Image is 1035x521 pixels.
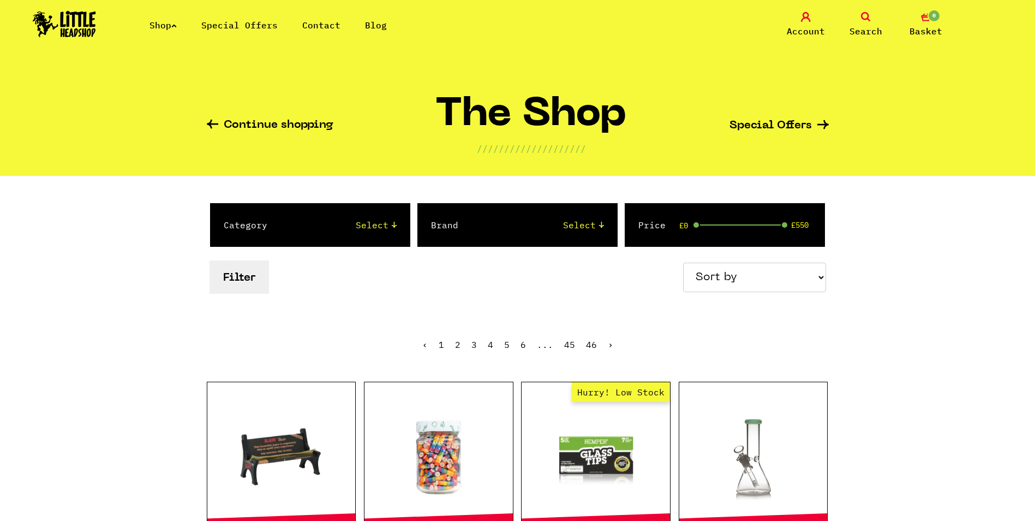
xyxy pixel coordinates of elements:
span: 1 [439,339,444,350]
span: £550 [791,221,809,229]
a: Special Offers [729,120,829,132]
span: £0 [679,221,688,230]
a: Shop [149,20,177,31]
span: Account [787,25,825,38]
a: 3 [471,339,477,350]
a: 0 Basket [899,12,953,38]
button: Filter [210,260,269,294]
label: Brand [431,218,458,232]
a: Next » [608,339,613,350]
a: Special Offers [201,20,278,31]
a: Hurry! Low Stock [522,401,670,511]
a: Search [839,12,893,38]
p: //////////////////// [477,142,586,155]
h1: The Shop [435,97,627,142]
span: Search [849,25,882,38]
span: ‹ [422,339,428,350]
img: Little Head Shop Logo [33,11,96,37]
span: Hurry! Low Stock [572,382,670,402]
span: 0 [928,9,941,22]
a: 45 [564,339,575,350]
span: ... [537,339,553,350]
span: Basket [910,25,942,38]
a: 2 [455,339,460,350]
a: 6 [521,339,526,350]
a: 46 [586,339,597,350]
a: Blog [365,20,387,31]
a: 5 [504,339,510,350]
a: Contact [302,20,340,31]
li: « Previous [422,340,428,349]
a: Continue shopping [207,120,333,132]
a: 4 [488,339,493,350]
label: Price [638,218,666,232]
label: Category [224,218,267,232]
